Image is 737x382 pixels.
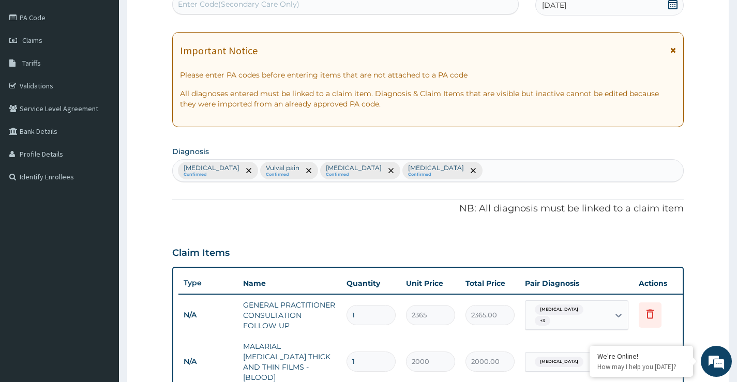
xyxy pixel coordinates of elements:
[172,248,230,259] h3: Claim Items
[184,164,239,172] p: [MEDICAL_DATA]
[535,357,583,367] span: [MEDICAL_DATA]
[408,172,464,177] small: Confirmed
[238,273,341,294] th: Name
[238,295,341,336] td: GENERAL PRACTITIONER CONSULTATION FOLLOW UP
[386,166,396,175] span: remove selection option
[460,273,520,294] th: Total Price
[304,166,313,175] span: remove selection option
[266,172,299,177] small: Confirmed
[22,58,41,68] span: Tariffs
[341,273,401,294] th: Quantity
[180,88,676,109] p: All diagnoses entered must be linked to a claim item. Diagnosis & Claim Items that are visible bu...
[634,273,685,294] th: Actions
[469,166,478,175] span: remove selection option
[178,305,238,325] td: N/A
[172,146,209,157] label: Diagnosis
[326,172,382,177] small: Confirmed
[184,172,239,177] small: Confirmed
[535,304,583,315] span: [MEDICAL_DATA]
[19,52,42,78] img: d_794563401_company_1708531726252_794563401
[326,164,382,172] p: [MEDICAL_DATA]
[597,362,685,371] p: How may I help you today?
[401,273,460,294] th: Unit Price
[22,36,42,45] span: Claims
[172,202,684,216] p: NB: All diagnosis must be linked to a claim item
[597,352,685,361] div: We're Online!
[535,316,550,326] span: + 3
[180,70,676,80] p: Please enter PA codes before entering items that are not attached to a PA code
[54,58,174,71] div: Chat with us now
[266,164,299,172] p: Vulval pain
[170,5,194,30] div: Minimize live chat window
[178,352,238,371] td: N/A
[520,273,634,294] th: Pair Diagnosis
[244,166,253,175] span: remove selection option
[5,264,197,300] textarea: Type your message and hit 'Enter'
[178,273,238,293] th: Type
[180,45,258,56] h1: Important Notice
[408,164,464,172] p: [MEDICAL_DATA]
[60,121,143,225] span: We're online!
